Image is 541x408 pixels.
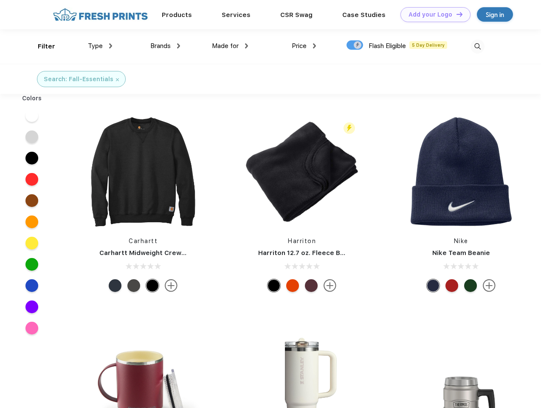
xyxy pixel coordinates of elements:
[212,42,239,50] span: Made for
[245,115,358,228] img: func=resize&h=266
[16,94,48,103] div: Colors
[51,7,150,22] img: fo%20logo%202.webp
[427,279,440,292] div: College Navy
[344,122,355,134] img: flash_active_toggle.svg
[150,42,171,50] span: Brands
[109,43,112,48] img: dropdown.png
[409,11,452,18] div: Add your Logo
[445,279,458,292] div: University Red
[454,238,468,244] a: Nike
[292,42,307,50] span: Price
[146,279,159,292] div: Black
[432,249,490,257] a: Nike Team Beanie
[464,279,477,292] div: Gorge Green
[245,43,248,48] img: dropdown.png
[99,249,234,257] a: Carhartt Midweight Crewneck Sweatshirt
[116,78,119,81] img: filter_cancel.svg
[477,7,513,22] a: Sign in
[268,279,280,292] div: Black
[109,279,121,292] div: New Navy
[409,41,447,49] span: 5 Day Delivery
[162,11,192,19] a: Products
[38,42,55,51] div: Filter
[129,238,158,244] a: Carhartt
[44,75,113,84] div: Search: Fall-Essentials
[177,43,180,48] img: dropdown.png
[369,42,406,50] span: Flash Eligible
[313,43,316,48] img: dropdown.png
[471,40,485,54] img: desktop_search.svg
[305,279,318,292] div: Burgundy
[324,279,336,292] img: more.svg
[486,10,504,20] div: Sign in
[288,238,316,244] a: Harriton
[165,279,178,292] img: more.svg
[88,42,103,50] span: Type
[405,115,518,228] img: func=resize&h=266
[87,115,200,228] img: func=resize&h=266
[483,279,496,292] img: more.svg
[127,279,140,292] div: Carbon Heather
[258,249,361,257] a: Harriton 12.7 oz. Fleece Blanket
[286,279,299,292] div: Orange
[456,12,462,17] img: DT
